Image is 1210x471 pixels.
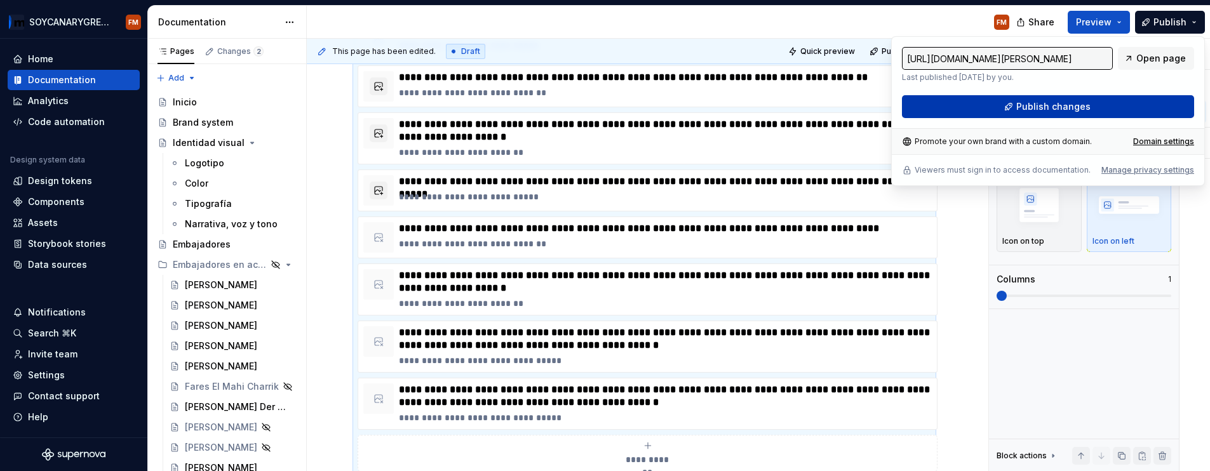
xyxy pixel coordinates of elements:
[173,238,231,251] div: Embajadores
[165,376,301,397] a: Fares El Mahi Charrik
[165,397,301,417] a: [PERSON_NAME] Der Tweer
[9,15,24,30] img: cb4637db-e7ba-439a-b7a7-bb3932b880a6.png
[152,92,301,112] a: Inicio
[1101,165,1194,175] button: Manage privacy settings
[902,95,1194,118] button: Publish changes
[902,136,1092,147] div: Promote your own brand with a custom domain.
[173,96,197,109] div: Inicio
[8,49,140,69] a: Home
[8,302,140,322] button: Notifications
[28,327,76,340] div: Search ⌘K
[152,234,301,255] a: Embajadores
[8,70,140,90] a: Documentation
[8,407,140,427] button: Help
[1135,11,1205,34] button: Publish
[8,234,140,254] a: Storybook stories
[165,153,301,173] a: Logotipo
[8,91,140,111] a: Analytics
[882,46,943,56] span: Publish changes
[165,173,301,194] a: Color
[152,133,301,153] a: Identidad visual
[915,165,1091,175] p: Viewers must sign in to access documentation.
[152,69,200,87] button: Add
[128,17,138,27] div: FM
[165,336,301,356] a: [PERSON_NAME]
[3,8,145,36] button: SOYCANARYGREENFM
[28,216,58,229] div: Assets
[10,155,85,165] div: Design system data
[8,112,140,132] a: Code automation
[253,46,264,56] span: 2
[332,46,436,56] span: This page has been edited.
[185,299,257,312] div: [PERSON_NAME]
[165,417,301,437] a: [PERSON_NAME]
[217,46,264,56] div: Changes
[1118,47,1194,70] a: Open page
[1002,182,1076,228] img: placeholder
[173,258,267,271] div: Embajadores en acción
[1136,52,1186,65] span: Open page
[8,323,140,343] button: Search ⌘K
[158,46,194,56] div: Pages
[1068,11,1130,34] button: Preview
[8,213,140,233] a: Assets
[173,136,245,149] div: Identidad visual
[165,356,301,376] a: [PERSON_NAME]
[185,319,257,332] div: [PERSON_NAME]
[1168,274,1171,284] p: 1
[1010,11,1063,34] button: Share
[997,17,1007,27] div: FM
[28,258,87,271] div: Data sources
[165,194,301,214] a: Tipografía
[28,74,96,86] div: Documentation
[8,255,140,275] a: Data sources
[185,157,224,169] div: Logotipo
[165,214,301,234] a: Narrativa, voz y tono
[1092,182,1166,228] img: placeholder
[28,237,106,250] div: Storybook stories
[28,411,48,423] div: Help
[29,16,111,29] div: SOYCANARYGREEN
[165,437,301,458] a: [PERSON_NAME]
[28,95,69,107] div: Analytics
[185,360,257,373] div: [PERSON_NAME]
[152,255,301,275] div: Embajadores en acción
[28,175,92,187] div: Design tokens
[185,177,208,190] div: Color
[1016,100,1091,113] span: Publish changes
[997,451,1047,461] div: Block actions
[1092,236,1134,246] p: Icon on left
[165,295,301,315] a: [PERSON_NAME]
[185,218,278,230] div: Narrativa, voz y tono
[8,386,140,406] button: Contact support
[28,306,86,319] div: Notifications
[168,73,184,83] span: Add
[1002,236,1044,246] p: Icon on top
[1153,16,1186,29] span: Publish
[997,173,1082,252] button: placeholderIcon on top
[28,116,105,128] div: Code automation
[28,196,84,208] div: Components
[158,16,278,29] div: Documentation
[8,365,140,385] a: Settings
[185,380,279,393] div: Fares El Mahi Charrik
[1076,16,1112,29] span: Preview
[1133,136,1194,147] a: Domain settings
[8,192,140,212] a: Components
[185,441,257,454] div: [PERSON_NAME]
[185,279,257,291] div: [PERSON_NAME]
[28,348,77,361] div: Invite team
[997,273,1035,286] div: Columns
[800,46,855,56] span: Quick preview
[185,340,257,352] div: [PERSON_NAME]
[165,275,301,295] a: [PERSON_NAME]
[1087,173,1172,252] button: placeholderIcon on left
[28,53,53,65] div: Home
[28,390,100,402] div: Contact support
[42,448,105,461] svg: Supernova Logo
[1028,16,1054,29] span: Share
[784,43,861,60] button: Quick preview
